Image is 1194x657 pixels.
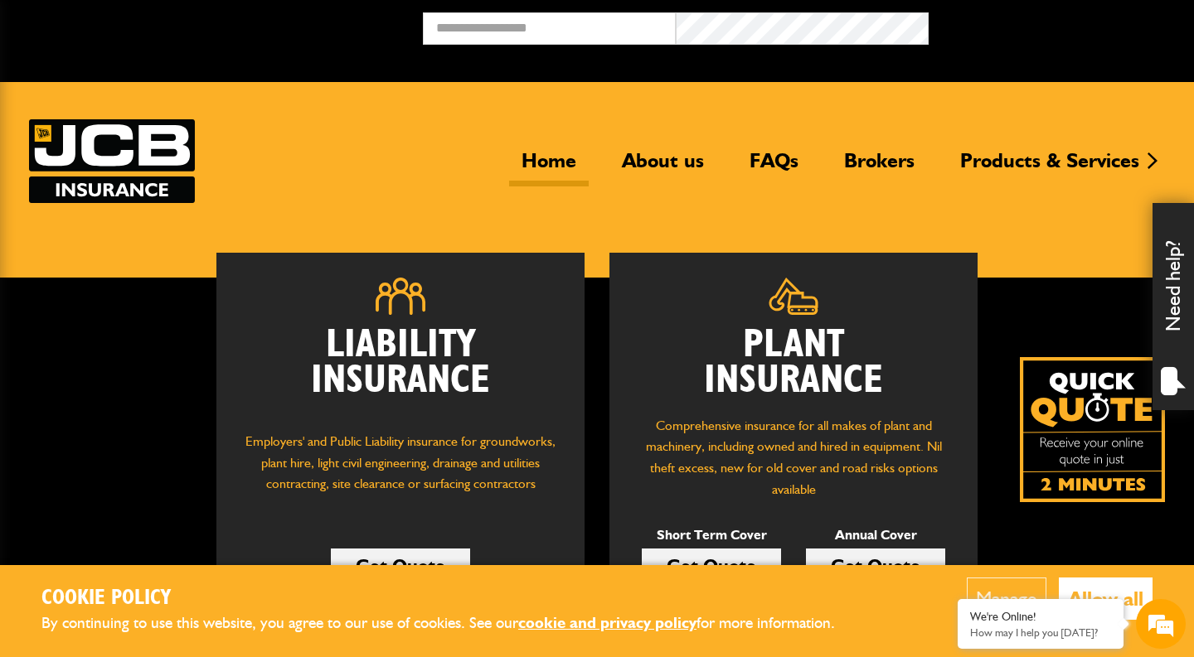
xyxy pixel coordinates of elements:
img: Quick Quote [1020,357,1165,502]
div: We're Online! [970,610,1111,624]
p: Annual Cover [806,524,945,546]
a: Get Quote [642,548,781,583]
a: JCB Insurance Services [29,119,195,203]
a: Get your insurance quote isn just 2-minutes [1020,357,1165,502]
h2: Plant Insurance [634,327,953,399]
p: By continuing to use this website, you agree to our use of cookies. See our for more information. [41,611,862,636]
a: Brokers [832,148,927,186]
p: Employers' and Public Liability insurance for groundworks, plant hire, light civil engineering, d... [241,431,560,510]
button: Broker Login [929,12,1182,38]
p: Comprehensive insurance for all makes of plant and machinery, including owned and hired in equipm... [634,415,953,500]
a: cookie and privacy policy [518,613,696,632]
div: Need help? [1153,203,1194,410]
p: How may I help you today? [970,626,1111,639]
h2: Liability Insurance [241,327,560,415]
a: Home [509,148,589,186]
img: JCB Insurance Services logo [29,119,195,203]
p: Short Term Cover [642,524,781,546]
button: Manage [967,577,1046,620]
button: Allow all [1059,577,1153,620]
h2: Cookie Policy [41,586,862,611]
a: About us [609,148,716,186]
a: FAQs [737,148,811,186]
a: Get Quote [806,548,945,583]
a: Get Quote [331,548,470,583]
a: Products & Services [948,148,1152,186]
